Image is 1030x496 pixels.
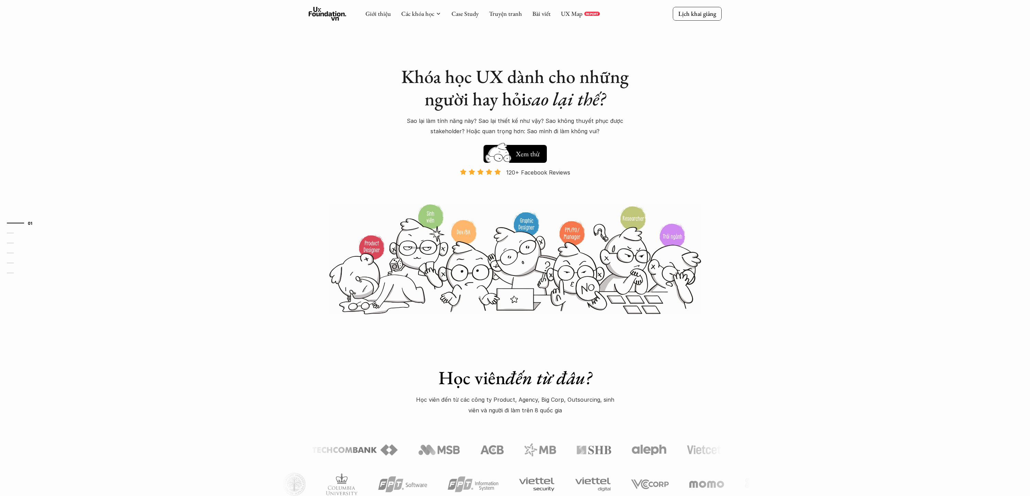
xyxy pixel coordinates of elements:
[561,10,583,18] a: UX Map
[586,12,598,16] p: REPORT
[532,10,551,18] a: Bài viết
[506,366,592,390] em: đến từ đâu?
[401,10,434,18] a: Các khóa học
[395,367,636,389] h1: Học viên
[365,10,391,18] a: Giới thiệu
[454,168,576,203] a: 120+ Facebook Reviews
[673,7,722,20] a: Lịch khai giảng
[28,221,33,225] strong: 01
[506,167,570,178] p: 120+ Facebook Reviews
[678,10,716,18] p: Lịch khai giảng
[412,394,618,415] p: Học viên đến từ các công ty Product, Agency, Big Corp, Outsourcing, sinh viên và người đi làm trê...
[584,12,600,16] a: REPORT
[516,149,540,159] h5: Xem thử
[452,10,479,18] a: Case Study
[484,141,547,163] a: Xem thử
[398,116,632,137] p: Sao lại làm tính năng này? Sao lại thiết kế như vậy? Sao không thuyết phục được stakeholder? Hoặc...
[395,65,636,110] h1: Khóa học UX dành cho những người hay hỏi
[489,10,522,18] a: Truyện tranh
[7,219,40,227] a: 01
[526,87,605,111] em: sao lại thế?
